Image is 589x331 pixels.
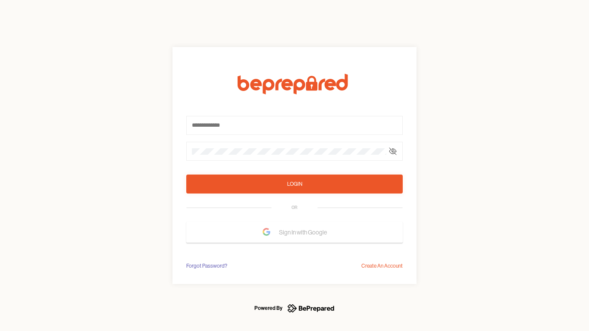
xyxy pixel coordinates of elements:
div: Powered By [254,303,282,313]
div: OR [291,204,298,211]
div: Login [287,180,302,188]
button: Login [186,175,403,194]
button: Sign In with Google [186,222,403,243]
div: Create An Account [361,262,403,270]
div: Forgot Password? [186,262,227,270]
span: Sign In with Google [279,225,331,240]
